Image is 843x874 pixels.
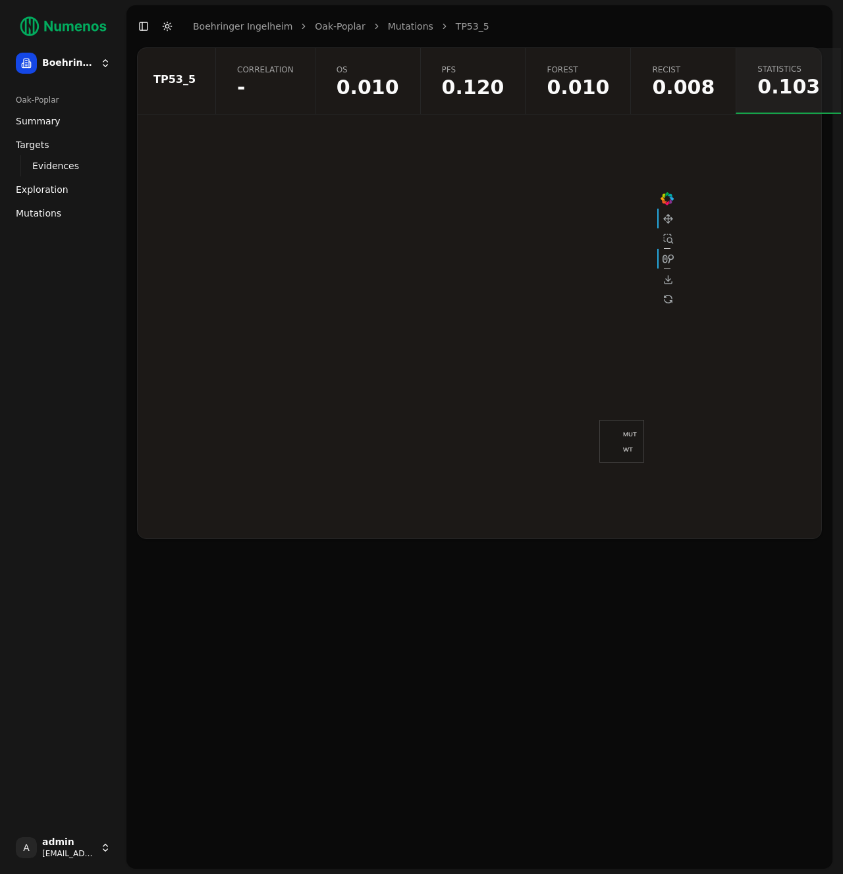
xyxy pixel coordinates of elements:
span: 0.103 [757,77,820,97]
a: Exploration [11,179,116,200]
div: TP53_5 [153,74,196,85]
a: TP53_5 [456,20,489,33]
a: PFS0.120 [420,48,526,114]
span: Mutations [16,207,61,220]
span: [EMAIL_ADDRESS] [42,848,95,859]
a: Targets [11,134,116,155]
span: Correlation [237,64,294,75]
span: 0.010 [337,78,399,97]
span: Forest [547,64,609,75]
button: Boehringer Ingelheim [11,47,116,79]
span: A [16,837,37,858]
span: Targets [16,138,49,151]
a: Correlation- [215,48,315,114]
span: OS [337,64,399,75]
span: Summary [16,115,61,128]
span: 0.008 [652,78,715,97]
a: Forest0.010 [525,48,630,114]
a: OS0.010 [315,48,420,114]
img: Numenos [11,11,116,42]
span: 0.120 [442,78,504,97]
nav: breadcrumb [193,20,489,33]
a: Mutations [11,203,116,224]
a: Boehringer Ingelheim [193,20,292,33]
a: Statistics0.103 [736,48,841,114]
span: PFS [442,64,504,75]
span: Evidences [32,159,79,172]
span: Exploration [16,183,68,196]
div: Oak-Poplar [11,90,116,111]
button: Aadmin[EMAIL_ADDRESS] [11,832,116,863]
a: Evidences [27,157,100,175]
a: Recist0.008 [630,48,736,114]
span: 0.010 [547,78,609,97]
a: Oak-Poplar [315,20,365,33]
a: Mutations [388,20,433,33]
button: Toggle Sidebar [134,17,153,36]
span: Recist [652,64,715,75]
span: - [237,78,294,97]
span: admin [42,836,95,848]
button: Toggle Dark Mode [158,17,177,36]
span: Statistics [757,64,820,74]
span: Boehringer Ingelheim [42,57,95,69]
a: Summary [11,111,116,132]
